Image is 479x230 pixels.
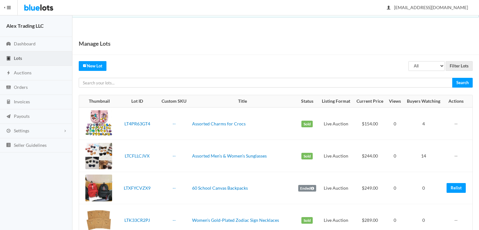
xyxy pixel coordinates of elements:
ion-icon: cog [5,128,12,134]
td: Live Auction [319,140,353,172]
a: Assorted Charms for Crocs [192,121,246,126]
input: Search [452,78,473,88]
td: $244.00 [353,140,386,172]
ion-icon: flash [5,70,12,76]
ion-icon: calculator [5,99,12,105]
a: createNew Lot [79,61,106,71]
th: Thumbnail [79,95,116,108]
label: Ended [298,185,316,192]
a: LTXFYCVZX9 [124,185,151,191]
th: Lot ID [116,95,159,108]
th: Status [295,95,319,108]
label: Sold [301,121,313,128]
td: Live Auction [319,172,353,204]
th: Current Price [353,95,386,108]
span: Invoices [14,99,30,104]
a: Women's Gold-Plated Zodiac Sign Necklaces [192,217,279,223]
td: Live Auction [319,107,353,140]
td: 0 [386,172,404,204]
span: [EMAIL_ADDRESS][DOMAIN_NAME] [387,5,468,10]
td: 4 [404,107,443,140]
ion-icon: create [83,63,87,67]
td: 0 [386,140,404,172]
span: Settings [14,128,29,133]
ion-icon: person [385,5,392,11]
strong: Alex Trading LLC [6,23,44,29]
th: Actions [443,95,472,108]
a: 60 School Canvas Backpacks [192,185,248,191]
label: Sold [301,217,313,224]
th: Title [190,95,295,108]
a: LTK33CR2PJ [124,217,150,223]
input: Filter Lots [446,61,473,71]
th: Listing Format [319,95,353,108]
a: -- [173,185,176,191]
td: -- [443,107,472,140]
ion-icon: clipboard [5,56,12,62]
label: Sold [301,153,313,160]
span: Lots [14,55,22,61]
td: $154.00 [353,107,386,140]
span: Dashboard [14,41,36,46]
a: Relist [447,183,466,193]
span: Orders [14,84,28,90]
a: Assorted Men's & Women's Sunglasses [192,153,267,158]
td: -- [443,140,472,172]
ion-icon: speedometer [5,41,12,47]
a: LT4PR63GT4 [124,121,150,126]
a: -- [173,217,176,223]
th: Buyers Watching [404,95,443,108]
td: $249.00 [353,172,386,204]
td: 0 [404,172,443,204]
th: Views [386,95,404,108]
ion-icon: list box [5,142,12,148]
h1: Manage Lots [79,39,111,48]
ion-icon: paper plane [5,114,12,120]
td: 0 [386,107,404,140]
input: Search your lots... [79,78,453,88]
a: -- [173,121,176,126]
ion-icon: cash [5,85,12,91]
span: Seller Guidelines [14,142,47,148]
a: LTCFLLCJVX [125,153,150,158]
a: -- [173,153,176,158]
span: Auctions [14,70,31,75]
th: Custom SKU [159,95,190,108]
td: 14 [404,140,443,172]
span: Payouts [14,113,30,119]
